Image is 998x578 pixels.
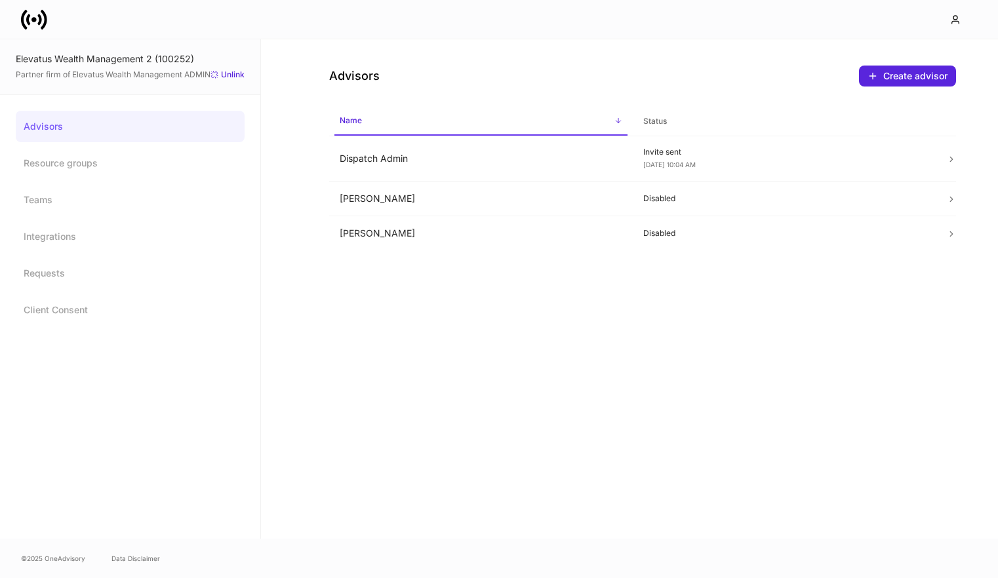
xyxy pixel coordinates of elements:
span: [DATE] 10:04 AM [643,161,696,168]
p: Invite sent [643,147,926,157]
div: Create advisor [883,69,948,83]
a: Resource groups [16,147,245,179]
span: © 2025 OneAdvisory [21,553,85,564]
h6: Status [643,115,667,127]
a: Requests [16,258,245,289]
span: Name [334,107,628,136]
td: [PERSON_NAME] [329,182,633,216]
button: Create advisor [859,66,956,87]
td: Dispatch Admin [329,136,633,182]
a: Client Consent [16,294,245,326]
h6: Name [340,114,362,126]
div: Elevatus Wealth Management 2 (100252) [16,52,245,66]
p: Disabled [643,193,926,204]
button: Unlink [210,68,245,81]
td: [PERSON_NAME] [329,216,633,251]
p: Disabled [643,228,926,239]
a: Elevatus Wealth Management ADMIN [72,69,210,79]
span: Partner firm of [16,69,210,80]
span: Status [638,108,931,135]
a: Data Disclaimer [111,553,160,564]
a: Teams [16,184,245,216]
h4: Advisors [329,68,380,84]
a: Integrations [16,221,245,252]
a: Advisors [16,111,245,142]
